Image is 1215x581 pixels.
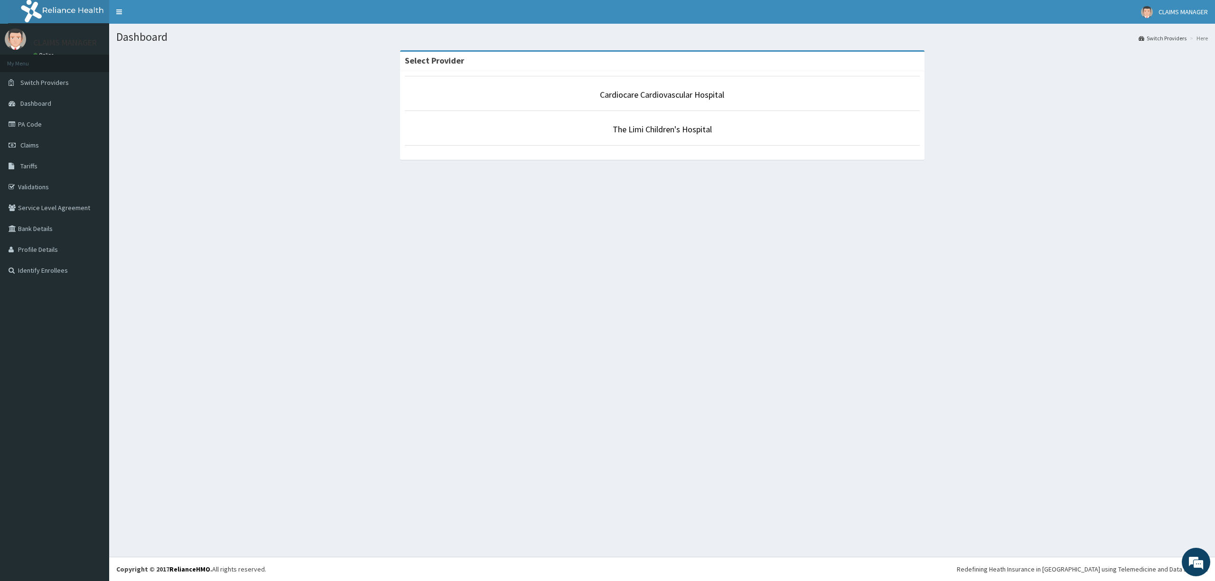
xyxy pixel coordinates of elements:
[33,38,97,47] p: CLAIMS MANAGER
[20,162,37,170] span: Tariffs
[169,565,210,573] a: RelianceHMO
[600,89,724,100] a: Cardiocare Cardiovascular Hospital
[20,99,51,108] span: Dashboard
[957,564,1208,574] div: Redefining Heath Insurance in [GEOGRAPHIC_DATA] using Telemedicine and Data Science!
[116,565,212,573] strong: Copyright © 2017 .
[20,78,69,87] span: Switch Providers
[20,141,39,149] span: Claims
[405,55,464,66] strong: Select Provider
[5,28,26,50] img: User Image
[1141,6,1153,18] img: User Image
[1139,34,1187,42] a: Switch Providers
[613,124,712,135] a: The Limi Children's Hospital
[33,52,56,58] a: Online
[109,557,1215,581] footer: All rights reserved.
[1159,8,1208,16] span: CLAIMS MANAGER
[116,31,1208,43] h1: Dashboard
[1187,34,1208,42] li: Here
